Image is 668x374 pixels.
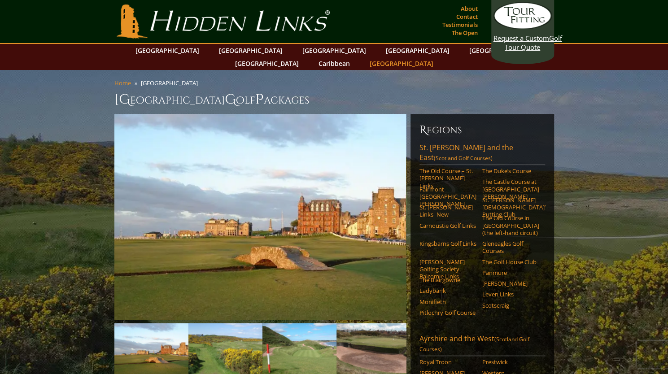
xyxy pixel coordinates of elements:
a: Royal Troon [419,358,476,365]
h6: Regions [419,123,545,137]
a: Ladybank [419,287,476,294]
a: [GEOGRAPHIC_DATA] [231,57,303,70]
a: Gleneagles Golf Courses [482,240,539,255]
span: Request a Custom [493,34,549,43]
span: G [225,91,236,109]
a: Leven Links [482,291,539,298]
a: The Golf House Club [482,258,539,265]
a: The Old Course in [GEOGRAPHIC_DATA] (the left-hand circuit) [482,214,539,236]
a: [GEOGRAPHIC_DATA] [214,44,287,57]
a: [PERSON_NAME] Golfing Society Balcomie Links [419,258,476,280]
a: Testimonials [440,18,480,31]
a: [GEOGRAPHIC_DATA] [381,44,454,57]
a: Scotscraig [482,302,539,309]
a: The Blairgowrie [419,276,476,283]
span: P [255,91,264,109]
a: Panmure [482,269,539,276]
a: St. [PERSON_NAME] Links–New [419,204,476,218]
a: Prestwick [482,358,539,365]
a: Caribbean [314,57,354,70]
a: The Open [450,26,480,39]
a: Kingsbarns Golf Links [419,240,476,247]
a: Carnoustie Golf Links [419,222,476,229]
a: Ayrshire and the West(Scotland Golf Courses) [419,334,545,356]
a: The Castle Course at [GEOGRAPHIC_DATA][PERSON_NAME] [482,178,539,200]
a: Contact [454,10,480,23]
a: [GEOGRAPHIC_DATA] [298,44,371,57]
a: Monifieth [419,298,476,305]
a: St. [PERSON_NAME] and the East(Scotland Golf Courses) [419,143,545,165]
span: (Scotland Golf Courses) [419,335,529,353]
a: Home [114,79,131,87]
a: Fairmont [GEOGRAPHIC_DATA][PERSON_NAME] [419,186,476,208]
a: [GEOGRAPHIC_DATA] [365,57,438,70]
a: Pitlochry Golf Course [419,309,476,316]
a: [GEOGRAPHIC_DATA] [465,44,537,57]
li: [GEOGRAPHIC_DATA] [141,79,201,87]
a: The Old Course – St. [PERSON_NAME] Links [419,167,476,189]
a: [GEOGRAPHIC_DATA] [131,44,204,57]
span: (Scotland Golf Courses) [434,154,493,162]
a: The Duke’s Course [482,167,539,174]
a: About [458,2,480,15]
a: Request a CustomGolf Tour Quote [493,2,552,52]
h1: [GEOGRAPHIC_DATA] olf ackages [114,91,554,109]
a: St. [PERSON_NAME] [DEMOGRAPHIC_DATA]’ Putting Club [482,196,539,218]
a: [PERSON_NAME] [482,280,539,287]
